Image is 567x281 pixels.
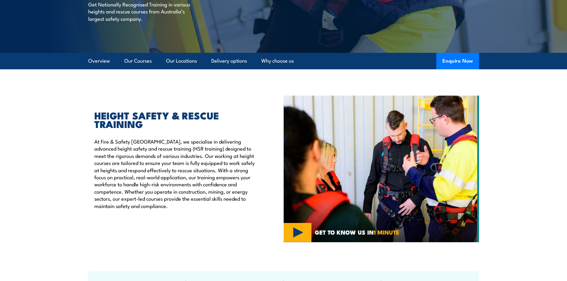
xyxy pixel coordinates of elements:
a: Why choose us [261,53,294,69]
h2: HEIGHT SAFETY & RESCUE TRAINING [94,111,256,128]
button: Enquire Now [436,53,479,69]
p: At Fire & Safety [GEOGRAPHIC_DATA], we specialise in delivering advanced height safety and rescue... [94,138,256,209]
a: Our Courses [124,53,152,69]
a: Delivery options [211,53,247,69]
p: Get Nationally Recognised Training in various heights and rescue courses from Australia’s largest... [88,1,200,22]
a: Overview [88,53,110,69]
img: Fire & Safety Australia offer working at heights courses and training [284,96,479,242]
a: Our Locations [166,53,197,69]
span: GET TO KNOW US IN [315,229,399,235]
strong: 1 MINUTE [374,228,399,236]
